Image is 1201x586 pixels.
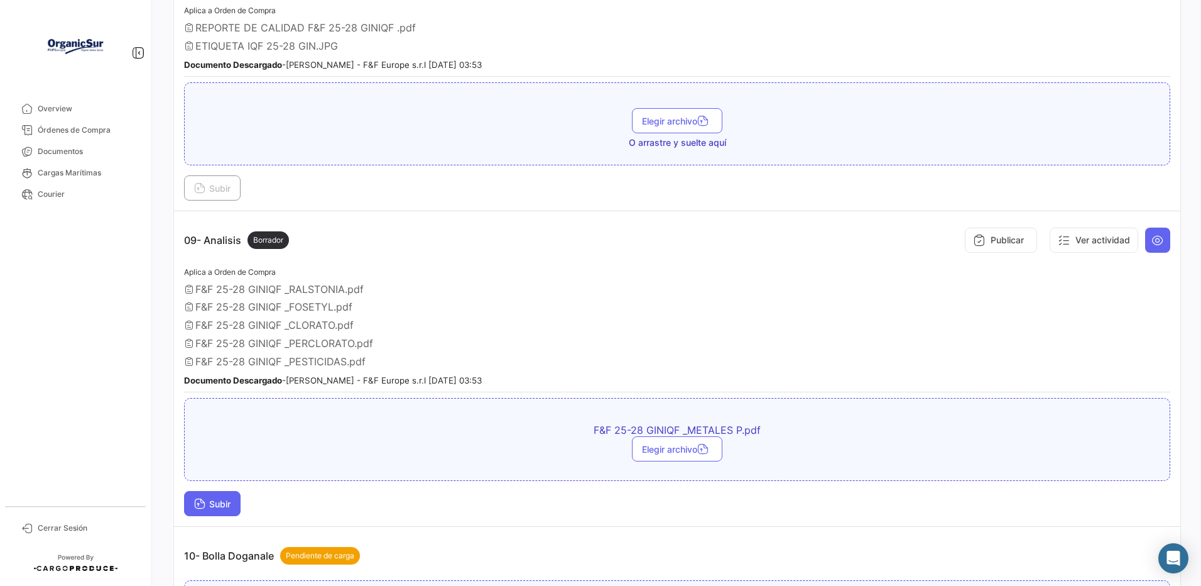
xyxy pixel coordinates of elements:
[195,337,373,350] span: F&F 25-28 GINIQF _PERCLORATO.pdf
[10,98,141,119] a: Overview
[184,375,482,385] small: - [PERSON_NAME] - F&F Europe s.r.l [DATE] 03:53
[195,355,366,368] span: F&F 25-28 GINIQF _PESTICIDAS.pdf
[253,235,283,246] span: Borrador
[44,15,107,78] img: Logo+OrganicSur.png
[38,522,136,534] span: Cerrar Sesión
[195,301,352,313] span: F&F 25-28 GINIQF _FOSETYL.pdf
[194,183,231,194] span: Subir
[195,40,338,52] span: ETIQUETA IQF 25-28 GIN.JPG
[632,108,722,133] button: Elegir archivo
[38,124,136,136] span: Órdenes de Compra
[642,444,712,455] span: Elegir archivo
[1158,543,1188,573] div: Abrir Intercom Messenger
[184,60,482,70] small: - [PERSON_NAME] - F&F Europe s.r.l [DATE] 03:53
[184,491,241,516] button: Subir
[10,119,141,141] a: Órdenes de Compra
[457,424,897,436] span: F&F 25-28 GINIQF _METALES P.pdf
[632,436,722,462] button: Elegir archivo
[184,375,282,385] b: Documento Descargado
[195,21,416,34] span: REPORTE DE CALIDAD F&F 25-28 GINIQF .pdf
[38,146,136,157] span: Documentos
[184,6,276,15] span: Aplica a Orden de Compra
[184,60,282,70] b: Documento Descargado
[184,231,289,249] p: 09- Analisis
[38,167,136,179] span: Cargas Marítimas
[629,136,726,149] span: O arrastre y suelte aquí
[10,141,141,162] a: Documentos
[184,267,276,277] span: Aplica a Orden de Compra
[195,319,354,331] span: F&F 25-28 GINIQF _CLORATO.pdf
[194,499,231,509] span: Subir
[286,550,354,561] span: Pendiente de carga
[184,547,360,565] p: 10- Bolla Doganale
[1050,228,1138,253] button: Ver actividad
[10,184,141,205] a: Courier
[965,228,1037,253] button: Publicar
[184,175,241,201] button: Subir
[195,283,364,296] span: F&F 25-28 GINIQF _RALSTONIA.pdf
[642,116,712,126] span: Elegir archivo
[38,189,136,200] span: Courier
[10,162,141,184] a: Cargas Marítimas
[38,103,136,114] span: Overview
